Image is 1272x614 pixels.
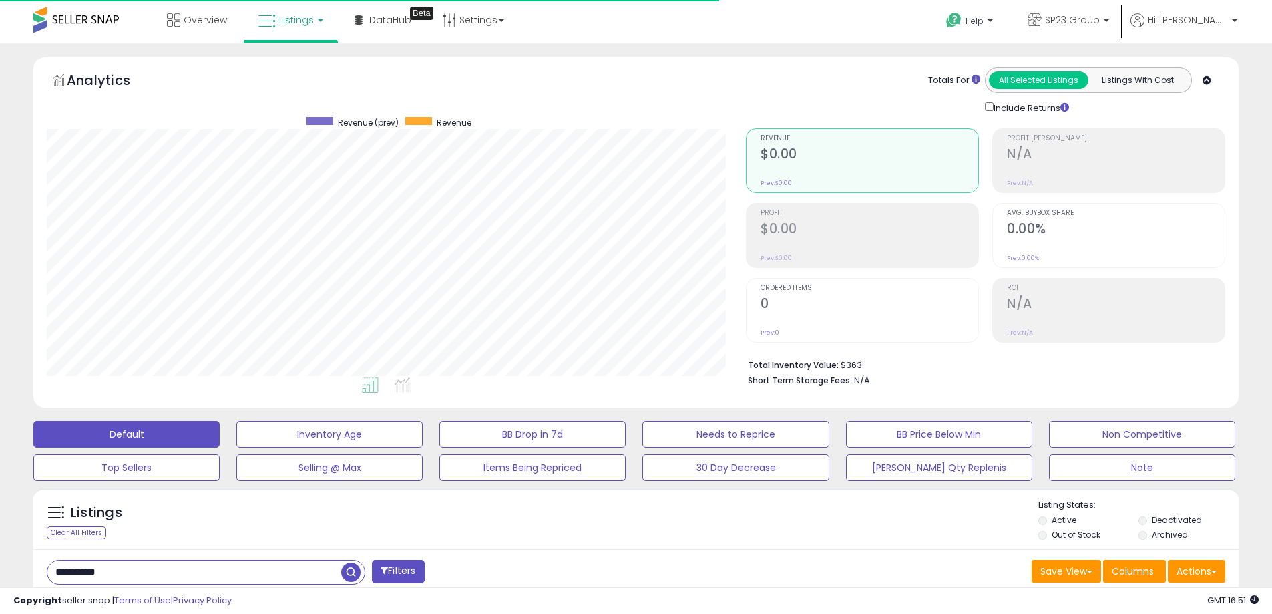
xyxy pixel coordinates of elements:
[966,15,984,27] span: Help
[1007,146,1225,164] h2: N/A
[1007,135,1225,142] span: Profit [PERSON_NAME]
[761,146,978,164] h2: $0.00
[1007,221,1225,239] h2: 0.00%
[1130,13,1237,43] a: Hi [PERSON_NAME]
[761,210,978,217] span: Profit
[1049,454,1235,481] button: Note
[1007,329,1033,337] small: Prev: N/A
[854,374,870,387] span: N/A
[1032,560,1101,583] button: Save View
[372,560,424,583] button: Filters
[748,356,1215,372] li: $363
[761,254,792,262] small: Prev: $0.00
[1148,13,1228,27] span: Hi [PERSON_NAME]
[761,329,779,337] small: Prev: 0
[184,13,227,27] span: Overview
[1168,560,1225,583] button: Actions
[748,375,852,386] b: Short Term Storage Fees:
[935,2,1006,43] a: Help
[236,421,423,448] button: Inventory Age
[1152,514,1202,526] label: Deactivated
[114,594,171,607] a: Terms of Use
[945,12,962,29] i: Get Help
[748,359,839,371] b: Total Inventory Value:
[236,454,423,481] button: Selling @ Max
[1038,499,1239,512] p: Listing States:
[846,421,1032,448] button: BB Price Below Min
[989,71,1088,89] button: All Selected Listings
[71,504,122,522] h5: Listings
[761,285,978,292] span: Ordered Items
[410,7,433,20] div: Tooltip anchor
[761,221,978,239] h2: $0.00
[642,454,829,481] button: 30 Day Decrease
[1112,565,1154,578] span: Columns
[437,117,471,128] span: Revenue
[1103,560,1166,583] button: Columns
[761,179,792,187] small: Prev: $0.00
[13,595,232,607] div: seller snap | |
[1052,529,1100,541] label: Out of Stock
[761,296,978,314] h2: 0
[369,13,411,27] span: DataHub
[1152,529,1188,541] label: Archived
[173,594,232,607] a: Privacy Policy
[439,421,626,448] button: BB Drop in 7d
[1007,210,1225,217] span: Avg. Buybox Share
[1007,296,1225,314] h2: N/A
[1088,71,1187,89] button: Listings With Cost
[1007,254,1039,262] small: Prev: 0.00%
[1045,13,1100,27] span: SP23 Group
[13,594,62,607] strong: Copyright
[1207,594,1259,607] span: 2025-10-7 16:51 GMT
[1049,421,1235,448] button: Non Competitive
[439,454,626,481] button: Items Being Repriced
[1007,285,1225,292] span: ROI
[846,454,1032,481] button: [PERSON_NAME] Qty Replenis
[338,117,399,128] span: Revenue (prev)
[975,100,1085,115] div: Include Returns
[1052,514,1076,526] label: Active
[1007,179,1033,187] small: Prev: N/A
[761,135,978,142] span: Revenue
[47,526,106,539] div: Clear All Filters
[928,74,980,87] div: Totals For
[67,71,156,93] h5: Analytics
[33,454,220,481] button: Top Sellers
[642,421,829,448] button: Needs to Reprice
[33,421,220,448] button: Default
[279,13,314,27] span: Listings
